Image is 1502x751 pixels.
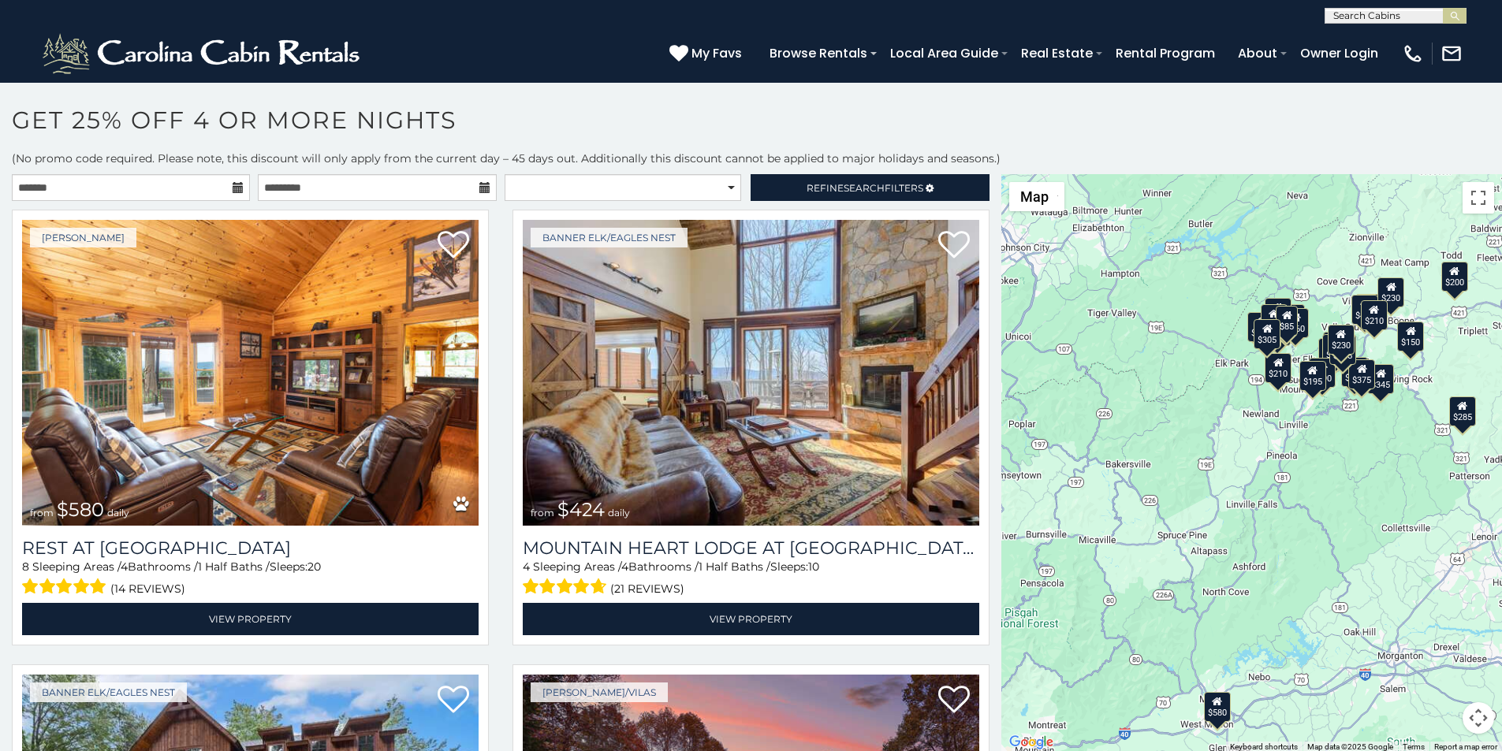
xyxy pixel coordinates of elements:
[523,537,979,559] h3: Mountain Heart Lodge at Eagles Nest
[531,682,668,702] a: [PERSON_NAME]/Vilas
[1398,322,1425,351] div: $150
[1020,188,1049,205] span: Map
[22,220,479,526] img: Rest at Mountain Crest
[1352,295,1379,325] div: $460
[110,578,185,599] span: (14 reviews)
[1368,364,1395,394] div: $345
[1328,325,1355,355] div: $230
[669,43,746,64] a: My Favs
[22,559,479,599] div: Sleeping Areas / Bathrooms / Sleeps:
[1247,312,1274,342] div: $295
[621,560,628,574] span: 4
[608,507,630,519] span: daily
[30,682,187,702] a: Banner Elk/Eagles Nest
[1204,692,1231,722] div: $580
[523,559,979,599] div: Sleeping Areas / Bathrooms / Sleeps:
[751,174,989,201] a: RefineSearchFilters
[699,560,770,574] span: 1 Half Baths /
[1463,702,1494,734] button: Map camera controls
[198,560,270,574] span: 1 Half Baths /
[1230,39,1285,67] a: About
[1441,262,1468,292] div: $200
[307,560,321,574] span: 20
[1441,43,1463,65] img: mail-regular-white.png
[523,220,979,526] a: Mountain Heart Lodge at Eagles Nest from $424 daily
[1265,353,1292,383] div: $210
[1013,39,1101,67] a: Real Estate
[1361,300,1388,330] div: $210
[610,578,684,599] span: (21 reviews)
[22,603,479,635] a: View Property
[1265,298,1291,328] div: $290
[1292,39,1386,67] a: Owner Login
[1463,182,1494,214] button: Toggle fullscreen view
[438,684,469,717] a: Add to favorites
[121,560,128,574] span: 4
[531,507,554,519] span: from
[22,220,479,526] a: Rest at Mountain Crest from $580 daily
[1299,361,1326,391] div: $195
[938,229,970,262] a: Add to favorites
[1323,334,1350,364] div: $205
[22,537,479,559] h3: Rest at Mountain Crest
[107,507,129,519] span: daily
[39,30,367,77] img: White-1-2.png
[1341,357,1368,387] div: $375
[523,603,979,635] a: View Property
[691,43,742,63] span: My Favs
[938,684,970,717] a: Add to favorites
[1349,359,1376,389] div: $375
[438,229,469,262] a: Add to favorites
[523,560,530,574] span: 4
[1310,358,1336,388] div: $190
[523,537,979,559] a: Mountain Heart Lodge at [GEOGRAPHIC_DATA]
[22,537,479,559] a: Rest at [GEOGRAPHIC_DATA]
[1108,39,1223,67] a: Rental Program
[1402,43,1424,65] img: phone-regular-white.png
[1434,742,1497,751] a: Report a map error
[1403,742,1425,751] a: Terms (opens in new tab)
[1449,396,1476,426] div: $285
[22,560,29,574] span: 8
[1319,338,1346,368] div: $230
[808,560,819,574] span: 10
[882,39,1006,67] a: Local Area Guide
[1254,319,1280,349] div: $305
[1009,182,1064,211] button: Change map style
[1277,306,1299,336] div: $85
[1279,304,1306,334] div: $230
[1378,277,1405,307] div: $230
[30,228,136,247] a: [PERSON_NAME]
[762,39,875,67] a: Browse Rentals
[57,498,104,521] span: $580
[523,220,979,526] img: Mountain Heart Lodge at Eagles Nest
[844,182,885,194] span: Search
[807,182,923,194] span: Refine Filters
[557,498,605,521] span: $424
[1261,304,1288,334] div: $200
[531,228,688,247] a: Banner Elk/Eagles Nest
[1307,742,1393,751] span: Map data ©2025 Google
[30,507,54,519] span: from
